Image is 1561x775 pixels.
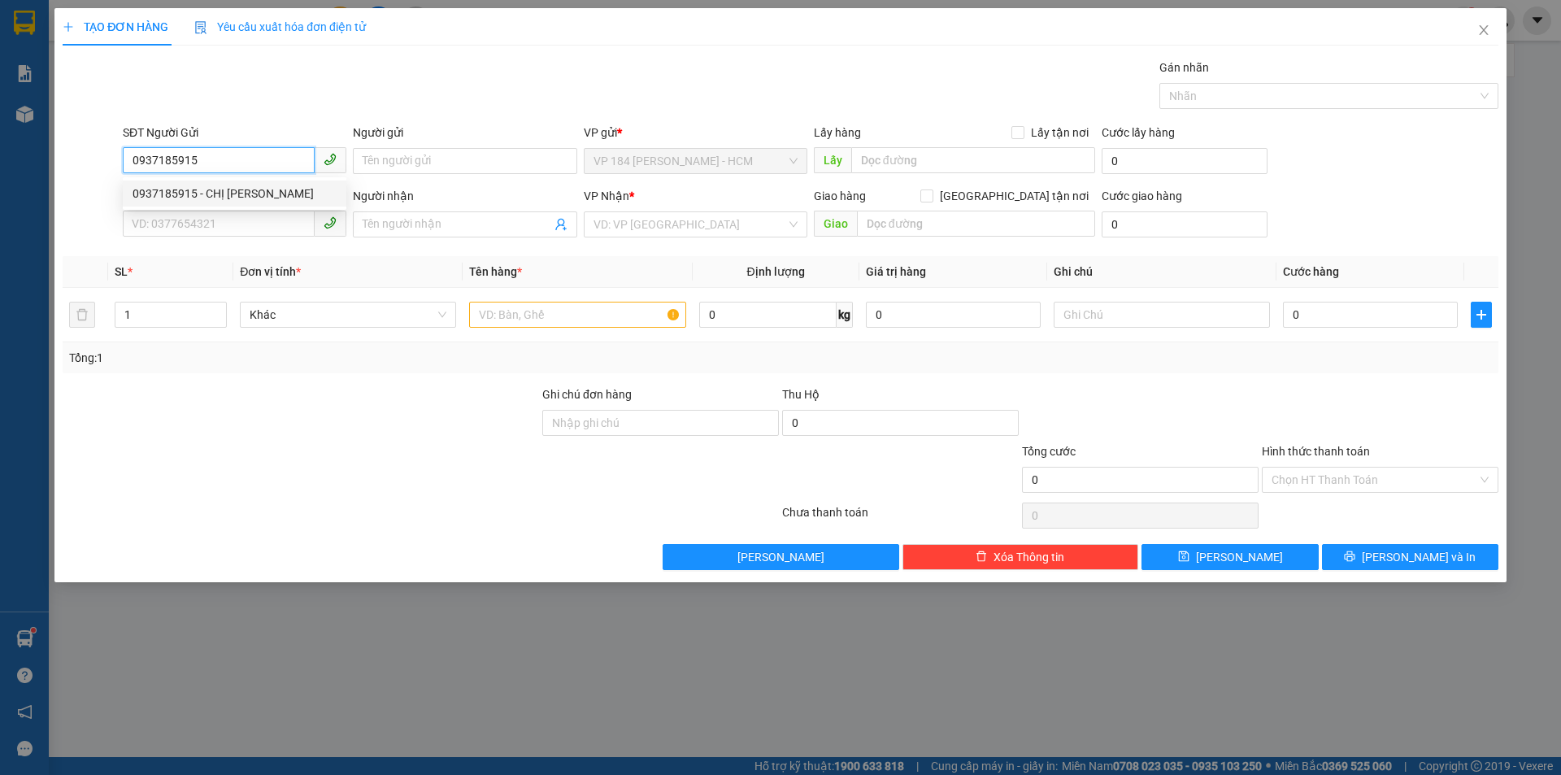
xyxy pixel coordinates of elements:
[469,265,522,278] span: Tên hàng
[584,189,629,202] span: VP Nhận
[353,187,576,205] div: Người nhận
[123,124,346,142] div: SĐT Người Gửi
[747,265,805,278] span: Định lượng
[814,147,851,173] span: Lấy
[814,126,861,139] span: Lấy hàng
[857,211,1095,237] input: Dọc đường
[1047,256,1276,288] th: Ghi chú
[63,21,74,33] span: plus
[782,388,820,401] span: Thu Hộ
[1283,265,1339,278] span: Cước hàng
[866,302,1041,328] input: 0
[1159,61,1209,74] label: Gán nhãn
[1362,548,1476,566] span: [PERSON_NAME] và In
[737,548,824,566] span: [PERSON_NAME]
[1102,211,1267,237] input: Cước giao hàng
[469,302,685,328] input: VD: Bàn, Ghế
[353,124,576,142] div: Người gửi
[780,503,1020,532] div: Chưa thanh toán
[542,388,632,401] label: Ghi chú đơn hàng
[866,265,926,278] span: Giá trị hàng
[1471,302,1492,328] button: plus
[814,189,866,202] span: Giao hàng
[1178,551,1189,564] span: save
[584,124,807,142] div: VP gửi
[837,302,853,328] span: kg
[69,302,95,328] button: delete
[69,349,602,367] div: Tổng: 1
[554,218,567,231] span: user-add
[250,303,446,327] span: Khác
[933,187,1095,205] span: [GEOGRAPHIC_DATA] tận nơi
[1262,445,1370,458] label: Hình thức thanh toán
[240,265,301,278] span: Đơn vị tính
[1022,445,1076,458] span: Tổng cước
[851,147,1095,173] input: Dọc đường
[194,21,207,34] img: icon
[115,265,128,278] span: SL
[324,216,337,229] span: phone
[594,149,798,173] span: VP 184 Nguyễn Văn Trỗi - HCM
[1196,548,1283,566] span: [PERSON_NAME]
[1141,544,1318,570] button: save[PERSON_NAME]
[1102,148,1267,174] input: Cước lấy hàng
[63,20,168,33] span: TẠO ĐƠN HÀNG
[123,181,346,207] div: 0937185915 - CHỊ HÀ
[324,153,337,166] span: phone
[1102,126,1175,139] label: Cước lấy hàng
[902,544,1139,570] button: deleteXóa Thông tin
[1461,8,1507,54] button: Close
[994,548,1064,566] span: Xóa Thông tin
[1024,124,1095,142] span: Lấy tận nơi
[542,410,779,436] input: Ghi chú đơn hàng
[814,211,857,237] span: Giao
[1472,308,1491,321] span: plus
[133,185,337,202] div: 0937185915 - CHỊ [PERSON_NAME]
[194,20,366,33] span: Yêu cầu xuất hóa đơn điện tử
[1344,551,1355,564] span: printer
[1054,302,1270,328] input: Ghi Chú
[663,544,899,570] button: [PERSON_NAME]
[1477,24,1490,37] span: close
[976,551,987,564] span: delete
[1322,544,1498,570] button: printer[PERSON_NAME] và In
[1102,189,1182,202] label: Cước giao hàng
